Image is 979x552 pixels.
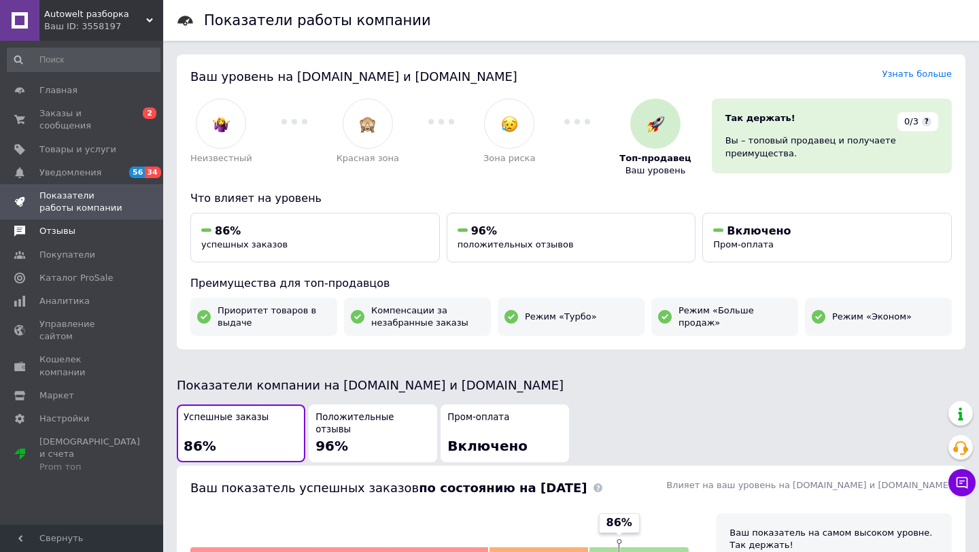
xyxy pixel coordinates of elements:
[218,305,330,329] span: Приоритет товаров в выдаче
[948,469,976,496] button: Чат с покупателем
[371,305,484,329] span: Компенсации за незабранные заказы
[39,413,89,425] span: Настройки
[39,107,126,132] span: Заказы и сообщения
[190,213,440,262] button: 86%успешных заказов
[458,239,574,249] span: положительных отзывов
[882,69,952,79] a: Узнать больше
[145,167,160,178] span: 34
[666,480,952,490] span: Влияет на ваш уровень на [DOMAIN_NAME] и [DOMAIN_NAME]
[606,515,632,530] span: 86%
[39,318,126,343] span: Управление сайтом
[725,135,938,159] div: Вы – топовый продавец и получаете преимущества.
[204,12,431,29] h1: Показатели работы компании
[201,239,288,249] span: успешных заказов
[419,481,587,495] b: по состоянию на [DATE]
[315,438,348,454] span: 96%
[184,411,269,424] span: Успешные заказы
[213,116,230,133] img: :woman-shrugging:
[190,481,587,495] span: Ваш показатель успешных заказов
[39,436,140,473] span: [DEMOGRAPHIC_DATA] и счета
[39,353,126,378] span: Кошелек компании
[447,213,696,262] button: 96%положительных отзывов
[713,239,774,249] span: Пром-оплата
[177,404,305,462] button: Успешные заказы86%
[647,116,664,133] img: :rocket:
[441,404,569,462] button: Пром-оплатаВключено
[39,167,101,179] span: Уведомления
[729,527,938,551] div: Ваш показатель на самом высоком уровне. Так держать!
[525,311,597,323] span: Режим «Турбо»
[190,152,252,165] span: Неизвестный
[177,378,564,392] span: Показатели компании на [DOMAIN_NAME] и [DOMAIN_NAME]
[727,224,791,237] span: Включено
[39,272,113,284] span: Каталог ProSale
[483,152,536,165] span: Зона риска
[190,192,322,205] span: Что влияет на уровень
[359,116,376,133] img: :see_no_evil:
[39,190,126,214] span: Показатели работы компании
[897,112,938,131] div: 0/3
[7,48,160,72] input: Поиск
[44,20,163,33] div: Ваш ID: 3558197
[190,277,390,290] span: Преимущества для топ-продавцов
[39,390,74,402] span: Маркет
[679,305,791,329] span: Режим «Больше продаж»
[702,213,952,262] button: ВключеноПром-оплата
[190,69,517,84] span: Ваш уровень на [DOMAIN_NAME] и [DOMAIN_NAME]
[215,224,241,237] span: 86%
[44,8,146,20] span: Autowelt разборка
[725,113,795,123] span: Так держать!
[39,461,140,473] div: Prom топ
[39,143,116,156] span: Товары и услуги
[129,167,145,178] span: 56
[471,224,497,237] span: 96%
[39,295,90,307] span: Аналитика
[39,225,75,237] span: Отзывы
[447,411,509,424] span: Пром-оплата
[922,117,931,126] span: ?
[39,84,78,97] span: Главная
[447,438,528,454] span: Включено
[184,438,216,454] span: 86%
[501,116,518,133] img: :disappointed_relieved:
[39,249,95,261] span: Покупатели
[625,165,686,177] span: Ваш уровень
[619,152,691,165] span: Топ-продавец
[315,411,430,436] span: Положительные отзывы
[143,107,156,119] span: 2
[309,404,437,462] button: Положительные отзывы96%
[832,311,912,323] span: Режим «Эконом»
[337,152,399,165] span: Красная зона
